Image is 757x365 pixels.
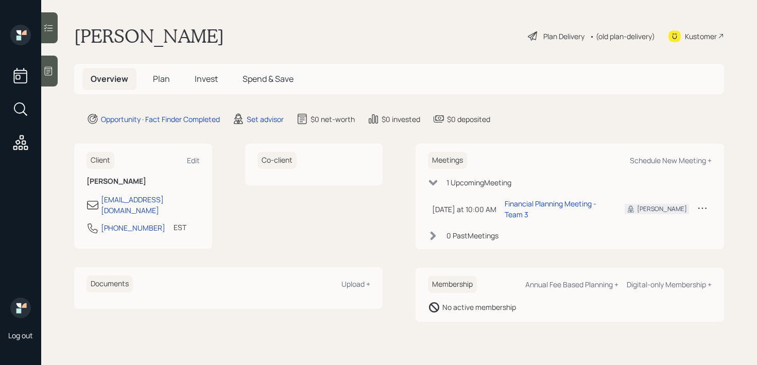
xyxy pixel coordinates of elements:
[525,280,618,289] div: Annual Fee Based Planning +
[428,152,467,169] h6: Meetings
[101,194,200,216] div: [EMAIL_ADDRESS][DOMAIN_NAME]
[446,177,511,188] div: 1 Upcoming Meeting
[195,73,218,84] span: Invest
[627,280,712,289] div: Digital-only Membership +
[447,114,490,125] div: $0 deposited
[630,155,712,165] div: Schedule New Meeting +
[87,275,133,292] h6: Documents
[382,114,420,125] div: $0 invested
[543,31,584,42] div: Plan Delivery
[257,152,297,169] h6: Co-client
[432,204,496,215] div: [DATE] at 10:00 AM
[505,198,608,220] div: Financial Planning Meeting - Team 3
[187,155,200,165] div: Edit
[87,152,114,169] h6: Client
[446,230,498,241] div: 0 Past Meeting s
[10,298,31,318] img: retirable_logo.png
[101,114,220,125] div: Opportunity · Fact Finder Completed
[341,279,370,289] div: Upload +
[8,331,33,340] div: Log out
[91,73,128,84] span: Overview
[590,31,655,42] div: • (old plan-delivery)
[153,73,170,84] span: Plan
[174,222,186,233] div: EST
[247,114,284,125] div: Set advisor
[637,204,687,214] div: [PERSON_NAME]
[428,276,477,293] h6: Membership
[101,222,165,233] div: [PHONE_NUMBER]
[87,177,200,186] h6: [PERSON_NAME]
[74,25,224,47] h1: [PERSON_NAME]
[685,31,717,42] div: Kustomer
[243,73,294,84] span: Spend & Save
[311,114,355,125] div: $0 net-worth
[442,302,516,312] div: No active membership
